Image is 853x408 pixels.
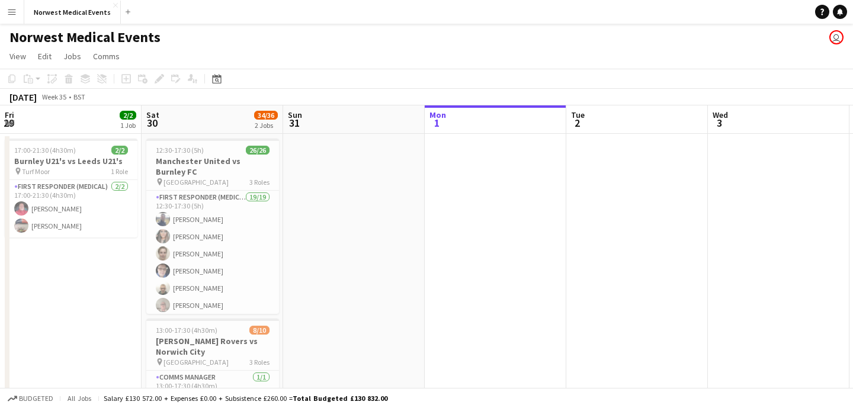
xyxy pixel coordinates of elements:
[428,116,446,130] span: 1
[33,49,56,64] a: Edit
[249,178,270,187] span: 3 Roles
[104,394,387,403] div: Salary £130 572.00 + Expenses £0.00 + Subsistence £260.00 =
[569,116,585,130] span: 2
[156,326,217,335] span: 13:00-17:30 (4h30m)
[163,358,229,367] span: [GEOGRAPHIC_DATA]
[293,394,387,403] span: Total Budgeted £130 832.00
[3,116,14,130] span: 29
[22,167,50,176] span: Turf Moor
[6,392,55,405] button: Budgeted
[711,116,728,130] span: 3
[286,116,302,130] span: 31
[19,394,53,403] span: Budgeted
[713,110,728,120] span: Wed
[146,156,279,177] h3: Manchester United vs Burnley FC
[429,110,446,120] span: Mon
[146,139,279,314] app-job-card: 12:30-17:30 (5h)26/26Manchester United vs Burnley FC [GEOGRAPHIC_DATA]3 RolesFirst Responder (Med...
[120,121,136,130] div: 1 Job
[63,51,81,62] span: Jobs
[246,146,270,155] span: 26/26
[93,51,120,62] span: Comms
[571,110,585,120] span: Tue
[9,51,26,62] span: View
[829,30,844,44] app-user-avatar: Rory Murphy
[120,111,136,120] span: 2/2
[88,49,124,64] a: Comms
[163,178,229,187] span: [GEOGRAPHIC_DATA]
[254,111,278,120] span: 34/36
[145,116,159,130] span: 30
[288,110,302,120] span: Sun
[38,51,52,62] span: Edit
[65,394,94,403] span: All jobs
[59,49,86,64] a: Jobs
[39,92,69,101] span: Week 35
[249,326,270,335] span: 8/10
[5,180,137,237] app-card-role: First Responder (Medical)2/217:00-21:30 (4h30m)[PERSON_NAME][PERSON_NAME]
[73,92,85,101] div: BST
[5,139,137,237] app-job-card: 17:00-21:30 (4h30m)2/2Burnley U21's vs Leeds U21's Turf Moor1 RoleFirst Responder (Medical)2/217:...
[156,146,204,155] span: 12:30-17:30 (5h)
[9,91,37,103] div: [DATE]
[146,110,159,120] span: Sat
[111,167,128,176] span: 1 Role
[111,146,128,155] span: 2/2
[5,110,14,120] span: Fri
[146,336,279,357] h3: [PERSON_NAME] Rovers vs Norwich City
[255,121,277,130] div: 2 Jobs
[5,49,31,64] a: View
[249,358,270,367] span: 3 Roles
[5,156,137,166] h3: Burnley U21's vs Leeds U21's
[14,146,76,155] span: 17:00-21:30 (4h30m)
[9,28,161,46] h1: Norwest Medical Events
[24,1,121,24] button: Norwest Medical Events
